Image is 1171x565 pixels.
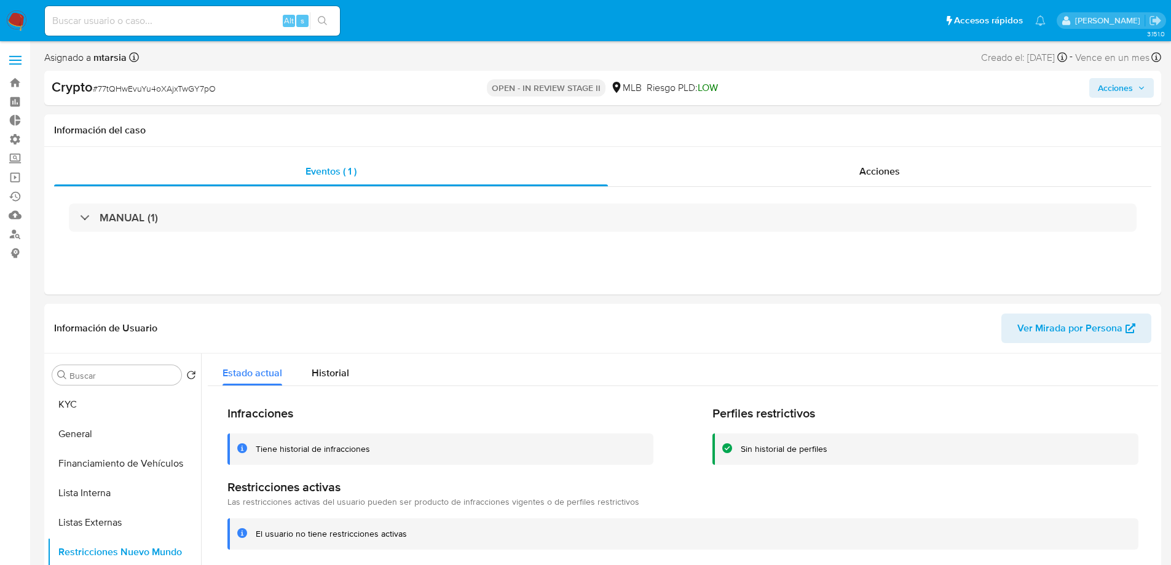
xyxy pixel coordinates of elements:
h3: MANUAL (1) [100,211,158,224]
a: Salir [1149,14,1162,27]
button: search-icon [310,12,335,30]
a: Notificaciones [1035,15,1046,26]
span: Ver Mirada por Persona [1017,314,1122,343]
span: s [301,15,304,26]
span: LOW [698,81,718,95]
span: Vence en un mes [1075,51,1149,65]
span: Eventos ( 1 ) [306,164,357,178]
span: Riesgo PLD: [647,81,718,95]
button: Financiamiento de Vehículos [47,449,201,478]
h1: Información del caso [54,124,1151,136]
button: Lista Interna [47,478,201,508]
button: Buscar [57,370,67,380]
p: nicolas.tyrkiel@mercadolibre.com [1075,15,1145,26]
button: Volver al orden por defecto [186,370,196,384]
span: Alt [284,15,294,26]
span: Asignado a [44,51,127,65]
button: General [47,419,201,449]
span: # 77tQHwEvuYu4oXAjxTwGY7pO [93,82,216,95]
input: Buscar [69,370,176,381]
b: Crypto [52,77,93,97]
button: Acciones [1089,78,1154,98]
span: Accesos rápidos [954,14,1023,27]
div: MLB [610,81,642,95]
div: Creado el: [DATE] [981,49,1067,66]
b: mtarsia [91,50,127,65]
h1: Información de Usuario [54,322,157,334]
input: Buscar usuario o caso... [45,13,340,29]
div: MANUAL (1) [69,203,1137,232]
span: Acciones [859,164,900,178]
button: Ver Mirada por Persona [1001,314,1151,343]
span: - [1070,49,1073,66]
p: OPEN - IN REVIEW STAGE II [487,79,605,97]
span: Acciones [1098,78,1133,98]
button: Listas Externas [47,508,201,537]
button: KYC [47,390,201,419]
